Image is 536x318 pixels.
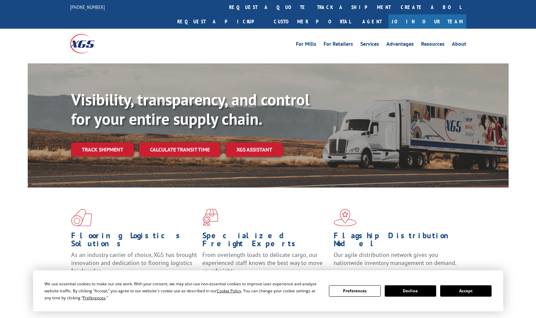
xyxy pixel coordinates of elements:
a: For Mills [296,41,316,49]
img: xgs-icon-flagship-distribution-model-red [334,209,357,226]
p: From overlength loads to delicate cargo, our experienced staff knows the best way to move your fr... [202,251,329,281]
a: Agent [356,14,388,29]
button: Accept [440,285,492,297]
span: Our agile distribution network gives you nationwide inventory management on demand. [334,251,457,267]
a: For Retailers [324,41,353,49]
button: Decline [385,285,436,297]
div: Cookie Consent Prompt [33,270,503,311]
a: Customer Portal [269,14,356,29]
img: xgs-icon-total-supply-chain-intelligence-red [71,209,92,226]
a: Request a pickup [172,14,269,29]
b: Visibility, transparency, and control for your entire supply chain. [71,89,310,129]
a: Services [360,41,379,49]
button: Preferences [329,285,380,297]
a: Calculate transit time [139,142,220,157]
a: Advantages [386,41,414,49]
a: About [452,41,466,49]
div: We use essential cookies to make our site work. With your consent, we may also use non-essential ... [44,280,321,301]
a: Track shipment [71,142,134,156]
span: Preferences [83,295,106,301]
a: Resources [421,41,444,49]
span: As an industry carrier of choice, XGS has brought innovation and dedication to flooring logistics... [71,251,197,275]
img: xgs-icon-focused-on-flooring-red [202,209,218,226]
h1: Flagship Distribution Model [334,232,460,251]
span: Cookie Policy [217,288,241,294]
h1: Specialized Freight Experts [202,232,329,251]
a: [PHONE_NUMBER] [70,4,105,10]
a: XGS ASSISTANT [226,142,283,157]
a: Join Our Team [388,14,466,29]
h1: Flooring Logistics Solutions [71,232,197,251]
